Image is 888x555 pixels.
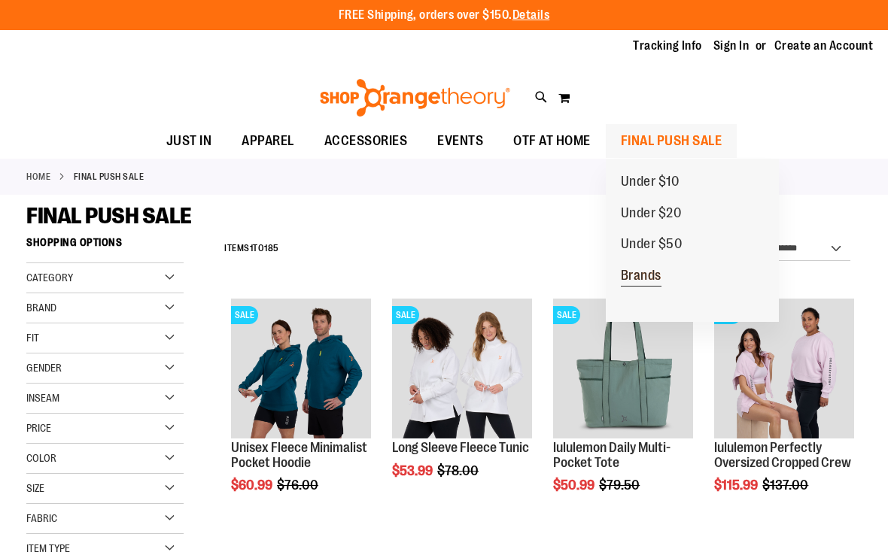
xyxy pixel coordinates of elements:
a: Unisex Fleece Minimalist Pocket HoodieSALE [231,299,371,441]
span: 1 [250,243,254,253]
span: Item Type [26,542,70,554]
a: Unisex Fleece Minimalist Pocket Hoodie [231,440,367,470]
a: Under $20 [606,198,697,229]
a: Long Sleeve Fleece Tunic [392,440,529,455]
div: product [385,291,540,516]
span: SALE [392,306,419,324]
a: lululemon Perfectly Oversized Cropped Crew [714,440,851,470]
span: Under $10 [621,174,680,193]
strong: FINAL PUSH SALE [74,170,144,183]
div: product [707,291,862,531]
a: ACCESSORIES [309,124,423,159]
ul: FINAL PUSH SALE [606,159,779,322]
span: SALE [231,306,258,324]
span: Color [26,452,56,464]
span: EVENTS [437,124,483,158]
a: lululemon Daily Multi-Pocket Tote [553,440,671,470]
img: lululemon Daily Multi-Pocket Tote [553,299,693,438]
span: Fabric [26,512,57,524]
span: $50.99 [553,478,597,493]
span: Under $50 [621,236,683,255]
a: lululemon Daily Multi-Pocket ToteSALE [553,299,693,441]
span: 185 [264,243,279,253]
span: Size [26,482,44,494]
a: OTF AT HOME [498,124,606,159]
a: FINAL PUSH SALE [606,124,737,158]
span: Price [26,422,51,434]
span: Inseam [26,392,59,404]
a: JUST IN [151,124,227,159]
img: lululemon Perfectly Oversized Cropped Crew [714,299,854,438]
a: Tracking Info [633,38,702,54]
img: Unisex Fleece Minimalist Pocket Hoodie [231,299,371,438]
span: Brands [621,268,661,287]
span: $137.00 [762,478,810,493]
span: JUST IN [166,124,212,158]
div: product [546,291,701,531]
span: OTF AT HOME [513,124,591,158]
img: Shop Orangetheory [318,79,512,117]
span: FINAL PUSH SALE [26,203,192,229]
img: Product image for Fleece Long Sleeve [392,299,532,438]
div: product [224,291,379,531]
a: Home [26,170,50,183]
a: APPAREL [227,124,309,159]
span: $79.50 [599,478,642,493]
a: Brands [606,260,677,292]
a: Under $50 [606,229,698,260]
p: FREE Shipping, orders over $150. [339,7,550,24]
span: $78.00 [437,463,481,478]
a: Product image for Fleece Long SleeveSALE [392,299,532,441]
span: APPAREL [242,124,294,158]
a: Under $10 [606,166,695,198]
span: Category [26,271,73,284]
span: $115.99 [714,478,760,493]
span: $53.99 [392,463,435,478]
a: Sign In [713,38,750,54]
span: Under $20 [621,205,682,224]
a: Create an Account [774,38,874,54]
span: FINAL PUSH SALE [621,124,722,158]
a: lululemon Perfectly Oversized Cropped CrewSALE [714,299,854,441]
span: SALE [553,306,580,324]
span: $60.99 [231,478,275,493]
span: Brand [26,302,56,314]
span: Fit [26,332,39,344]
span: Gender [26,362,62,374]
span: $76.00 [277,478,321,493]
strong: Shopping Options [26,229,184,263]
h2: Items to [224,237,279,260]
a: EVENTS [422,124,498,159]
a: Details [512,8,550,22]
span: ACCESSORIES [324,124,408,158]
